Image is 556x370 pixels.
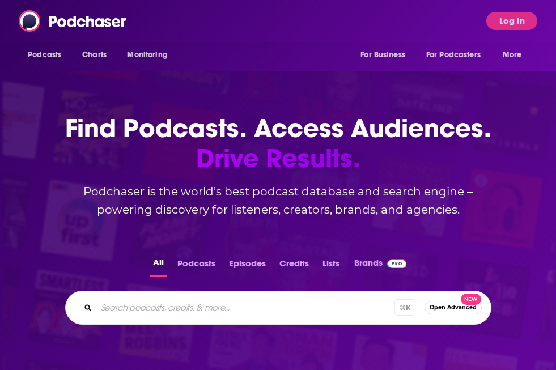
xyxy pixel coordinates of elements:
button: Episodes [226,255,269,277]
span: Charts [82,47,107,63]
button: Open AdvancedNew [425,301,482,314]
button: All [150,255,167,277]
span: For Podcasters [426,47,481,63]
button: open menu [353,44,419,66]
h1: Find Podcasts. Access Audiences. [52,113,505,173]
img: Podchaser Pro [387,259,407,268]
button: Lists [319,255,343,277]
button: Log In [486,12,537,30]
a: BrandsPodchaser Pro [354,255,407,277]
a: Charts [75,44,113,66]
img: Podchaser - Follow, Share and Rate Podcasts [19,10,128,32]
span: Podcasts [28,47,61,63]
button: open menu [20,44,76,66]
span: Monitoring [127,47,167,63]
span: Open Advanced [430,304,477,311]
div: Search podcasts, credits, & more... [65,291,491,325]
span: ⌘ K [394,299,415,316]
button: Credits [276,255,312,277]
button: open menu [119,44,182,66]
input: Search podcasts, credits, & more... [96,299,394,317]
span: For Business [360,47,405,63]
button: open menu [495,44,536,66]
span: Drive Results. [52,143,505,173]
span: New [461,294,481,305]
button: open menu [419,44,497,66]
span: More [503,47,522,63]
button: Podcasts [174,255,219,277]
h2: Podchaser is the world’s best podcast database and search engine – powering discovery for listene... [52,182,505,219]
